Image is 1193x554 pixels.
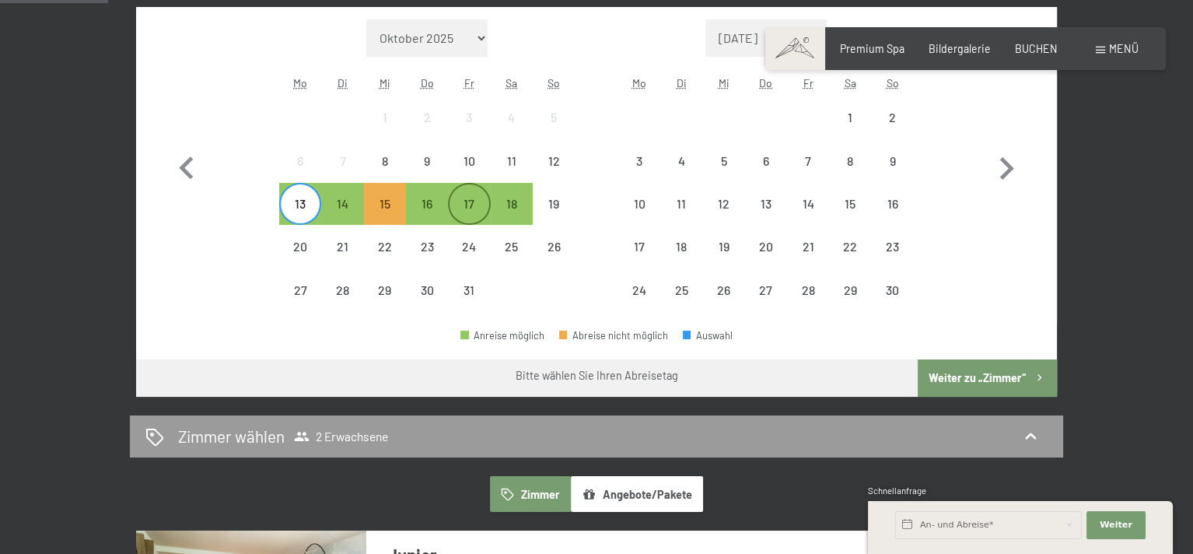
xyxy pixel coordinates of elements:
[321,183,363,225] div: Tue Oct 14 2025
[533,140,575,182] div: Abreise nicht möglich
[887,76,899,89] abbr: Sonntag
[448,226,490,268] div: Abreise nicht möglich
[831,155,869,194] div: 8
[321,140,363,182] div: Abreise nicht möglich
[366,240,404,279] div: 22
[662,198,701,237] div: 11
[506,76,517,89] abbr: Samstag
[618,140,660,182] div: Abreise nicht möglich
[548,76,560,89] abbr: Sonntag
[492,155,531,194] div: 11
[406,183,448,225] div: Abreise möglich
[829,226,871,268] div: Abreise nicht möglich
[677,76,687,89] abbr: Dienstag
[492,198,531,237] div: 18
[491,96,533,138] div: Abreise nicht möglich
[366,284,404,323] div: 29
[787,183,829,225] div: Fri Nov 14 2025
[745,226,787,268] div: Thu Nov 20 2025
[406,268,448,310] div: Thu Oct 30 2025
[533,96,575,138] div: Abreise nicht möglich
[279,268,321,310] div: Abreise nicht möglich
[702,140,744,182] div: Abreise nicht möglich
[845,76,856,89] abbr: Samstag
[323,284,362,323] div: 28
[660,268,702,310] div: Abreise nicht möglich
[533,96,575,138] div: Sun Oct 05 2025
[620,198,659,237] div: 10
[660,268,702,310] div: Tue Nov 25 2025
[533,226,575,268] div: Abreise nicht möglich
[789,198,827,237] div: 14
[448,226,490,268] div: Fri Oct 24 2025
[178,425,285,447] h2: Zimmer wählen
[492,111,531,150] div: 4
[929,42,991,55] span: Bildergalerie
[448,96,490,138] div: Fri Oct 03 2025
[632,76,646,89] abbr: Montag
[491,140,533,182] div: Sat Oct 11 2025
[831,284,869,323] div: 29
[448,96,490,138] div: Abreise nicht möglich
[164,19,209,312] button: Vorheriger Monat
[366,111,404,150] div: 1
[872,140,914,182] div: Sun Nov 09 2025
[702,268,744,310] div: Abreise nicht möglich
[448,140,490,182] div: Fri Oct 10 2025
[620,155,659,194] div: 3
[872,268,914,310] div: Sun Nov 30 2025
[868,486,926,496] span: Schnellanfrage
[460,331,544,341] div: Anreise möglich
[450,240,488,279] div: 24
[364,183,406,225] div: Wed Oct 15 2025
[321,226,363,268] div: Tue Oct 21 2025
[450,198,488,237] div: 17
[491,183,533,225] div: Abreise möglich
[747,284,785,323] div: 27
[789,155,827,194] div: 7
[279,183,321,225] div: Mon Oct 13 2025
[534,198,573,237] div: 19
[406,226,448,268] div: Thu Oct 23 2025
[618,268,660,310] div: Mon Nov 24 2025
[364,140,406,182] div: Abreise nicht möglich
[873,240,912,279] div: 23
[364,183,406,225] div: Abreise nicht möglich, da die Mindestaufenthaltsdauer nicht erfüllt wird
[533,226,575,268] div: Sun Oct 26 2025
[533,183,575,225] div: Abreise nicht möglich
[408,111,446,150] div: 2
[831,111,869,150] div: 1
[490,476,571,512] button: Zimmer
[1100,519,1132,531] span: Weiter
[366,155,404,194] div: 8
[829,268,871,310] div: Sat Nov 29 2025
[704,198,743,237] div: 12
[918,359,1057,397] button: Weiter zu „Zimmer“
[448,140,490,182] div: Abreise nicht möglich
[872,183,914,225] div: Abreise nicht möglich
[618,268,660,310] div: Abreise nicht möglich
[840,42,904,55] a: Premium Spa
[406,140,448,182] div: Thu Oct 09 2025
[660,226,702,268] div: Abreise nicht möglich
[984,19,1029,312] button: Nächster Monat
[745,268,787,310] div: Thu Nov 27 2025
[321,183,363,225] div: Abreise möglich
[1086,511,1146,539] button: Weiter
[745,226,787,268] div: Abreise nicht möglich
[618,140,660,182] div: Mon Nov 03 2025
[491,183,533,225] div: Sat Oct 18 2025
[831,198,869,237] div: 15
[279,140,321,182] div: Mon Oct 06 2025
[533,183,575,225] div: Sun Oct 19 2025
[872,226,914,268] div: Sun Nov 23 2025
[872,226,914,268] div: Abreise nicht möglich
[829,183,871,225] div: Abreise nicht möglich
[704,155,743,194] div: 5
[293,76,307,89] abbr: Montag
[831,240,869,279] div: 22
[406,140,448,182] div: Abreise nicht möglich
[702,226,744,268] div: Wed Nov 19 2025
[719,76,729,89] abbr: Mittwoch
